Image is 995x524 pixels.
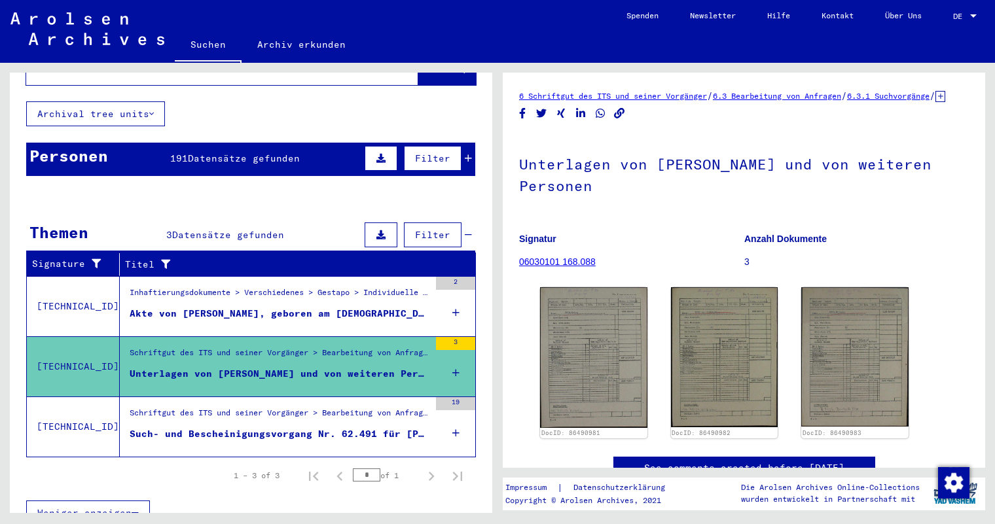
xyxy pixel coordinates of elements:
[29,144,108,167] div: Personen
[505,481,681,495] div: |
[415,152,450,164] span: Filter
[27,396,120,457] td: [TECHNICAL_ID]
[415,229,450,241] span: Filter
[130,347,429,365] div: Schriftgut des ITS und seiner Vorgänger > Bearbeitung von Anfragen > Suchvorgänge > Suchanfragen ...
[32,257,109,271] div: Signature
[847,91,930,101] a: 6.3.1 Suchvorgänge
[418,463,444,489] button: Next page
[741,493,920,505] p: wurden entwickelt in Partnerschaft mit
[125,258,450,271] div: Titel
[242,29,361,60] a: Archiv erkunden
[741,481,920,493] p: Die Arolsen Archives Online-Collections
[574,105,588,122] button: Share on LinkedIn
[930,90,935,101] span: /
[353,469,418,481] div: of 1
[519,91,707,101] a: 6 Schriftgut des ITS und seiner Vorgänger
[540,287,647,427] img: 001.jpg
[188,152,300,164] span: Datensätze gefunden
[937,466,969,498] div: Zustimmung ändern
[744,234,827,244] b: Anzahl Dokumente
[535,105,549,122] button: Share on Twitter
[37,507,132,519] span: Weniger anzeigen
[130,287,429,305] div: Inhaftierungsdokumente > Verschiedenes > Gestapo > Individuelle Unterlagen Gestapo Würzburg ([DEM...
[563,481,681,495] a: Datenschutzerklärung
[801,287,909,427] img: 001.jpg
[744,255,969,269] p: 3
[130,407,429,425] div: Schriftgut des ITS und seiner Vorgänger > Bearbeitung von Anfragen > Fallbezogene [MEDICAL_DATA] ...
[644,461,844,475] a: See comments created before [DATE]
[26,101,165,126] button: Archival tree units
[404,222,461,247] button: Filter
[10,12,164,45] img: Arolsen_neg.svg
[541,429,600,436] a: DocID: 86490981
[516,105,530,122] button: Share on Facebook
[613,105,626,122] button: Copy link
[170,152,188,164] span: 191
[671,287,778,427] img: 001.jpg
[672,429,731,436] a: DocID: 86490982
[505,481,557,495] a: Impressum
[327,463,353,489] button: Previous page
[125,254,463,275] div: Titel
[444,463,471,489] button: Last page
[707,90,713,101] span: /
[938,467,969,498] img: Zustimmung ändern
[713,91,841,101] a: 6.3 Bearbeitung von Anfragen
[130,427,429,441] div: Such- und Bescheinigungsvorgang Nr. 62.491 für [PERSON_NAME] geboren [DEMOGRAPHIC_DATA]
[594,105,607,122] button: Share on WhatsApp
[175,29,242,63] a: Suchen
[404,146,461,171] button: Filter
[841,90,847,101] span: /
[519,256,596,267] a: 06030101 168.088
[519,234,556,244] b: Signatur
[300,463,327,489] button: First page
[931,477,980,510] img: yv_logo.png
[32,254,122,275] div: Signature
[234,470,280,481] div: 1 – 3 of 3
[130,367,429,381] div: Unterlagen von [PERSON_NAME] und von weiteren Personen
[519,134,969,213] h1: Unterlagen von [PERSON_NAME] und von weiteren Personen
[554,105,568,122] button: Share on Xing
[130,307,429,321] div: Akte von [PERSON_NAME], geboren am [DEMOGRAPHIC_DATA]
[953,12,968,21] span: DE
[505,495,681,506] p: Copyright © Arolsen Archives, 2021
[803,429,861,436] a: DocID: 86490983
